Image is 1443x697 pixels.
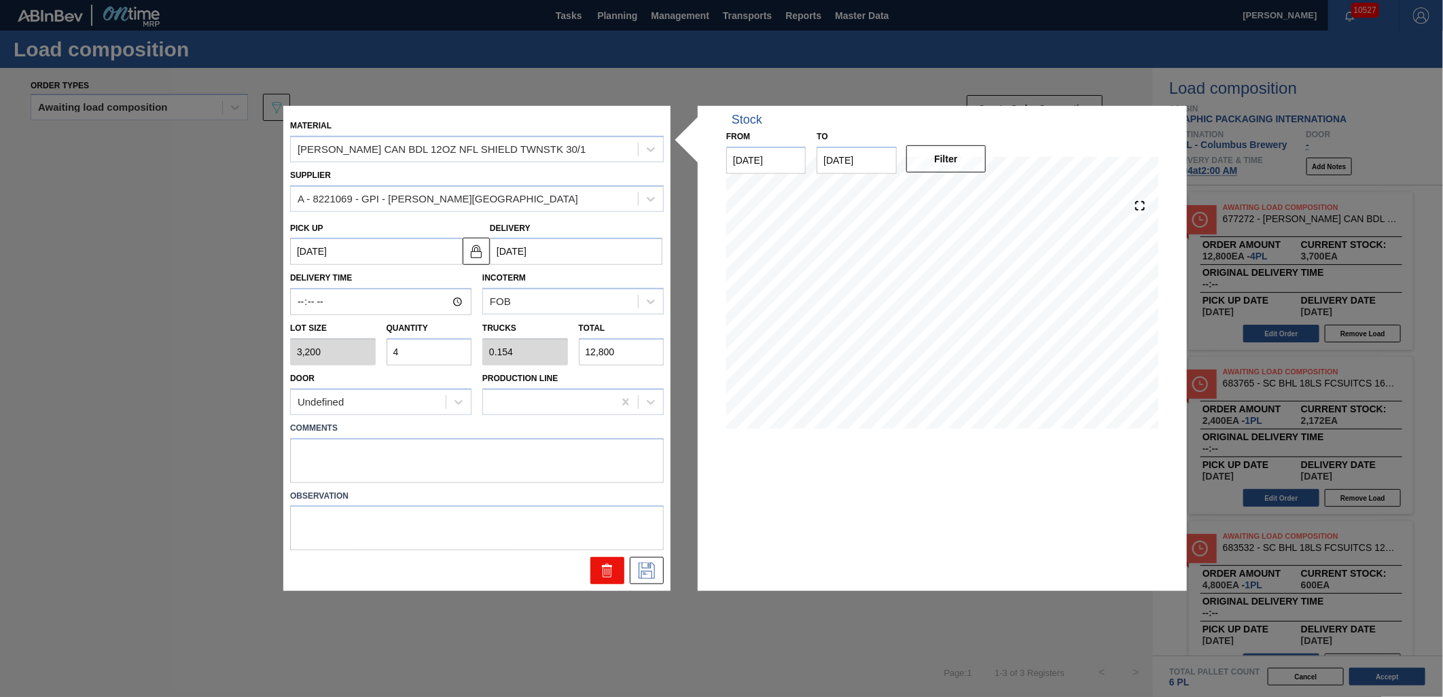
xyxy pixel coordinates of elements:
[482,323,516,333] label: Trucks
[387,323,428,333] label: Quantity
[490,223,531,232] label: Delivery
[482,374,558,383] label: Production Line
[590,557,624,584] div: Delete Suggestion
[490,238,662,265] input: mm/dd/yyyy
[290,171,331,180] label: Supplier
[298,193,578,204] div: A - 8221069 - GPI - [PERSON_NAME][GEOGRAPHIC_DATA]
[630,557,664,584] div: Save Suggestion
[290,223,323,232] label: Pick up
[468,243,484,259] img: locked
[290,121,332,130] label: Material
[817,147,896,174] input: mm/dd/yyyy
[482,273,526,283] label: Incoterm
[579,323,605,333] label: Total
[726,132,750,141] label: From
[290,374,315,383] label: Door
[290,268,471,288] label: Delivery Time
[290,319,376,338] label: Lot size
[906,145,986,173] button: Filter
[732,113,762,127] div: Stock
[298,396,344,408] div: Undefined
[290,486,664,505] label: Observation
[726,147,806,174] input: mm/dd/yyyy
[817,132,827,141] label: to
[298,143,586,155] div: [PERSON_NAME] CAN BDL 12OZ NFL SHIELD TWNSTK 30/1
[490,296,511,308] div: FOB
[290,418,664,438] label: Comments
[290,238,463,265] input: mm/dd/yyyy
[463,237,490,264] button: locked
